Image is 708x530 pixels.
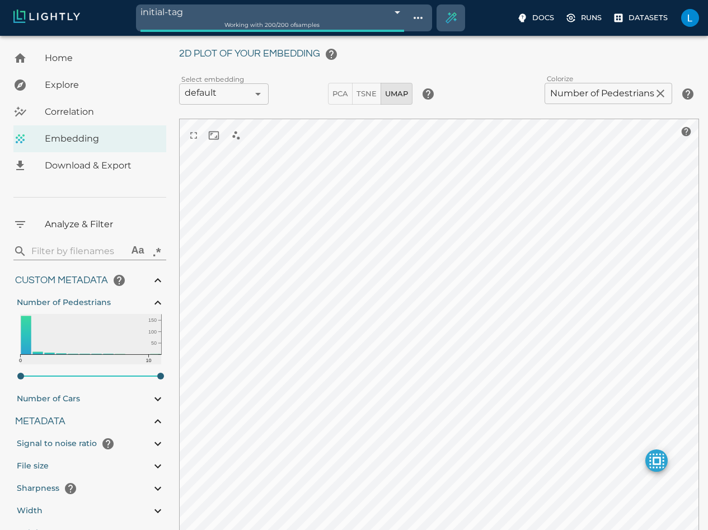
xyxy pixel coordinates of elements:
label: Colorize [547,74,573,83]
button: Aa [128,242,147,261]
text: 0 [19,358,22,363]
div: File size [15,455,166,477]
span: UMAP [385,87,408,100]
button: TSNE [352,83,381,105]
h6: 2D plot of your embedding [179,43,699,65]
div: Aa [131,245,144,258]
span: Explore [45,78,157,92]
span: Width [17,505,43,515]
span: PCA [332,87,348,100]
div: Create selection [438,4,465,31]
a: Explore [13,72,166,99]
p: Docs [532,12,554,23]
span: Number of Pedestrians [17,297,111,307]
button: UMAP [381,83,412,105]
div: Sharpnesshelp [15,477,166,500]
button: reset and recenter camera [204,125,224,146]
button: view in fullscreen [184,125,204,146]
span: TSNE [357,87,377,100]
button: help [97,433,119,455]
p: Runs [581,12,602,23]
span: File size [17,461,49,471]
label: Datasets [611,9,672,27]
button: help [108,269,130,292]
a: Correlation [13,99,166,125]
input: search [31,242,124,260]
div: Number of Pedestrians [545,83,672,104]
span: Sharpness [17,483,59,493]
button: help [59,477,82,500]
span: Working with 200 / 200 of samples [224,21,320,29]
label: Docs [514,9,559,27]
div: Metadata [13,410,166,433]
a: Embedding [13,125,166,152]
div: Custom metadatahelp [13,269,166,292]
label: Runs [563,9,606,27]
span: Home [45,51,157,65]
text: 10 [146,358,152,363]
button: help [417,83,439,105]
a: Home [13,45,166,72]
div: Number of Cars [15,388,166,410]
span: Download & Export [45,159,157,172]
a: Download & Export [13,152,166,179]
nav: explore, analyze, sample, metadata, embedding, correlations label, download your dataset [13,45,166,179]
span: Metadata [15,416,65,426]
label: Select embedding [181,74,245,84]
div: initial-tag [140,4,404,20]
button: make selected active [645,449,668,472]
label: Lionel Peer [677,6,704,30]
button: help [677,83,699,105]
div: default [179,83,269,105]
span: Correlation [45,105,157,119]
div: dimensionality reduction method [328,83,412,105]
span: Number of Cars [17,393,80,404]
p: Datasets [629,12,668,23]
div: select nearest neighbors when clicking [224,123,248,148]
div: Number of Pedestrians [15,292,166,314]
img: Lionel Peer [681,9,699,27]
button: Show tag tree [409,8,428,27]
div: Width [15,500,166,522]
button: PCA [328,83,353,105]
span: Custom metadata [15,275,108,285]
button: help [320,43,343,65]
button: help [678,123,695,140]
img: Lightly [13,10,80,23]
span: Signal to noise ratio [17,438,97,448]
span: Embedding [45,132,157,146]
div: Signal to noise ratiohelp [15,433,166,455]
span: default [185,87,251,99]
span: Analyze & Filter [45,218,157,231]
